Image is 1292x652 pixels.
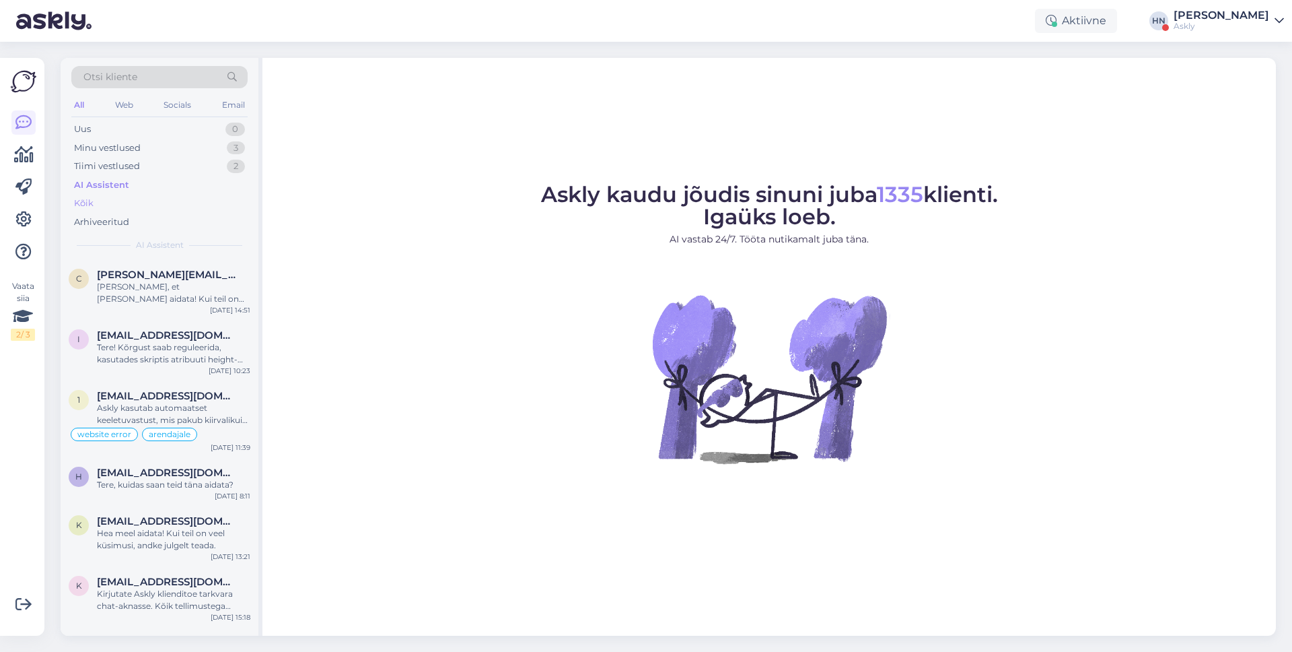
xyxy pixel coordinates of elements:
span: hallikindrek@gmail.com [97,467,237,479]
div: All [71,96,87,114]
p: AI vastab 24/7. Tööta nutikamalt juba täna. [541,232,998,247]
span: 123@gmail.com [97,390,237,402]
div: Email [219,96,248,114]
div: Uus [74,123,91,136]
span: AI Assistent [136,239,184,251]
div: 2 / 3 [11,329,35,341]
div: Tere, kuidas saan teid täna aidata? [97,479,250,491]
span: website error [77,430,131,438]
span: keiu.kaara@gmail.com [97,576,237,588]
div: Aktiivne [1035,9,1117,33]
div: Askly [1174,21,1269,32]
div: HN [1149,11,1168,30]
div: Minu vestlused [74,141,141,155]
span: arendajale [149,430,190,438]
div: [DATE] 8:11 [215,491,250,501]
div: Kõik [74,197,94,210]
div: Askly kasutab automaatset keeletuvastust, mis pakub kiirvalikuid viies keeles juhuks, kui süsteem... [97,402,250,426]
span: c [76,273,82,284]
div: [DATE] 13:21 [211,552,250,562]
span: 1335 [877,181,923,207]
div: 2 [227,160,245,173]
div: [DATE] 15:18 [211,612,250,622]
span: carol.lauraa@gmail.com [97,269,237,281]
span: Otsi kliente [83,70,137,84]
div: [PERSON_NAME] [1174,10,1269,21]
div: Vaata siia [11,280,35,341]
div: [PERSON_NAME], et [PERSON_NAME] aidata! Kui teil on veel küsimusi, andke julgelt teada. [97,281,250,305]
span: k [76,520,82,530]
img: No Chat active [648,257,890,500]
div: Tiimi vestlused [74,160,140,173]
div: [DATE] 11:39 [211,443,250,453]
div: Kirjutate Askly klienditoe tarkvara chat-aknasse. Kõik tellimustega seotud küsimused saatke palun... [97,588,250,612]
div: 3 [227,141,245,155]
div: [DATE] 10:23 [209,366,250,376]
span: k [76,581,82,591]
span: 1 [77,395,80,405]
span: i [77,334,80,344]
img: Askly Logo [11,69,36,94]
div: 0 [225,123,245,136]
span: Askly kaudu jõudis sinuni juba klienti. Igaüks loeb. [541,181,998,230]
div: Tere! Kõrgust saab reguleerida, kasutades skriptis atribuuti height-offset: <script src=[URL][DOM... [97,341,250,366]
span: kristiina.vanari@rahvaraamat.ee [97,515,237,527]
div: [DATE] 14:51 [210,305,250,315]
span: h [75,471,82,482]
div: Hea meel aidata! Kui teil on veel küsimusi, andke julgelt teada. [97,527,250,552]
span: info@sportland.ee [97,329,237,341]
div: Socials [161,96,194,114]
div: Web [112,96,136,114]
div: Arhiveeritud [74,216,129,229]
a: [PERSON_NAME]Askly [1174,10,1284,32]
div: AI Assistent [74,178,129,192]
